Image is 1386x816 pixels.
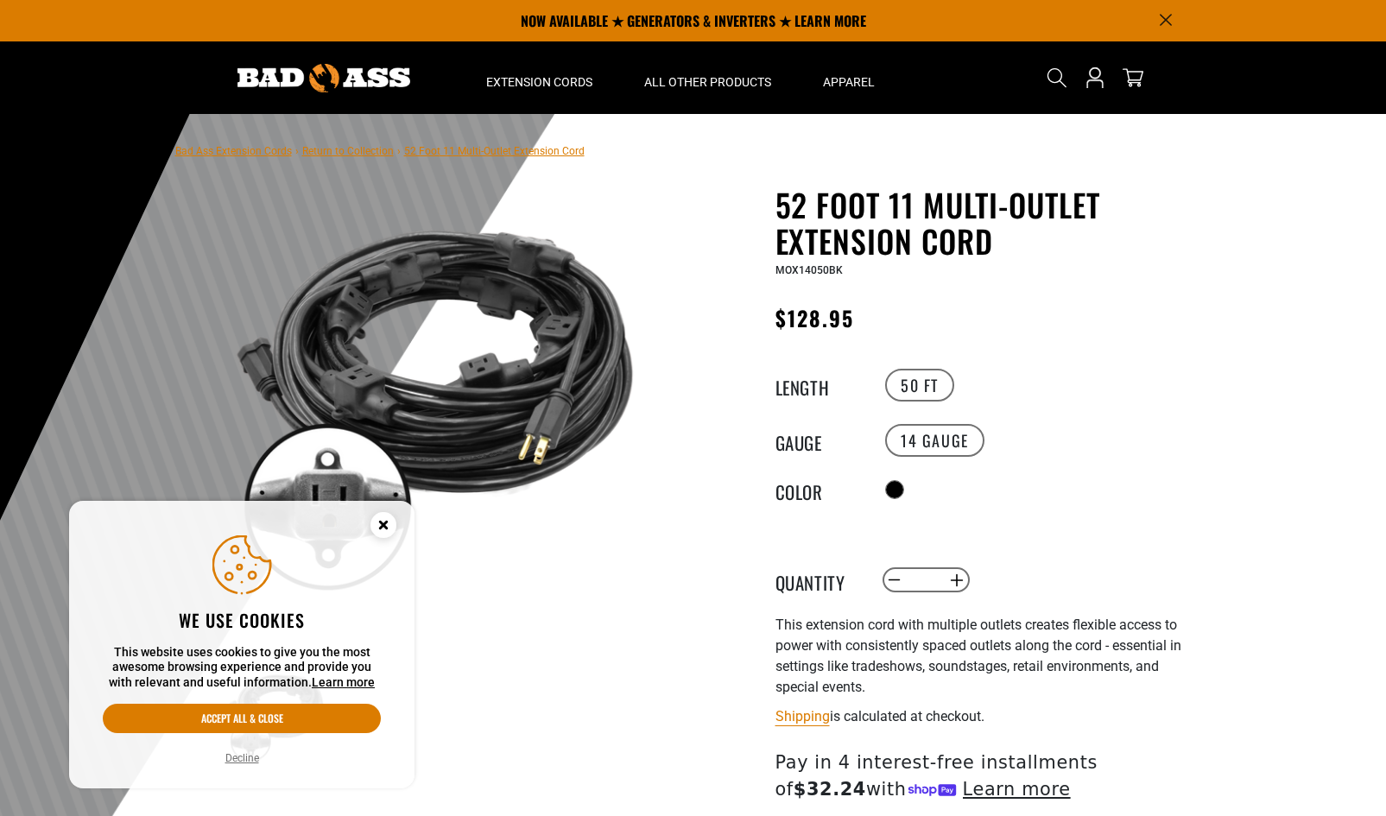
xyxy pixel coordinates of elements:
img: Bad Ass Extension Cords [237,64,410,92]
p: This website uses cookies to give you the most awesome browsing experience and provide you with r... [103,645,381,691]
aside: Cookie Consent [69,501,415,789]
summary: Extension Cords [460,41,618,114]
span: 52 Foot 11 Multi-Outlet Extension Cord [404,145,585,157]
a: Shipping [775,708,830,724]
a: Return to Collection [302,145,394,157]
a: Learn more [312,675,375,689]
label: Quantity [775,569,862,591]
legend: Color [775,478,862,501]
h1: 52 Foot 11 Multi-Outlet Extension Cord [775,187,1199,259]
span: All Other Products [644,74,771,90]
nav: breadcrumbs [175,140,585,161]
span: Apparel [823,74,875,90]
legend: Length [775,374,862,396]
label: 14 Gauge [885,424,984,457]
summary: Search [1043,64,1071,92]
h2: We use cookies [103,609,381,631]
label: 50 FT [885,369,954,402]
button: Decline [220,750,264,767]
img: black [226,190,642,606]
span: $128.95 [775,302,855,333]
span: Extension Cords [486,74,592,90]
span: › [397,145,401,157]
div: is calculated at checkout. [775,705,1199,728]
button: Accept all & close [103,704,381,733]
span: This extension cord with multiple outlets creates flexible access to power with consistently spac... [775,617,1181,695]
legend: Gauge [775,429,862,452]
summary: All Other Products [618,41,797,114]
summary: Apparel [797,41,901,114]
a: Bad Ass Extension Cords [175,145,292,157]
span: › [295,145,299,157]
span: MOX14050BK [775,264,843,276]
